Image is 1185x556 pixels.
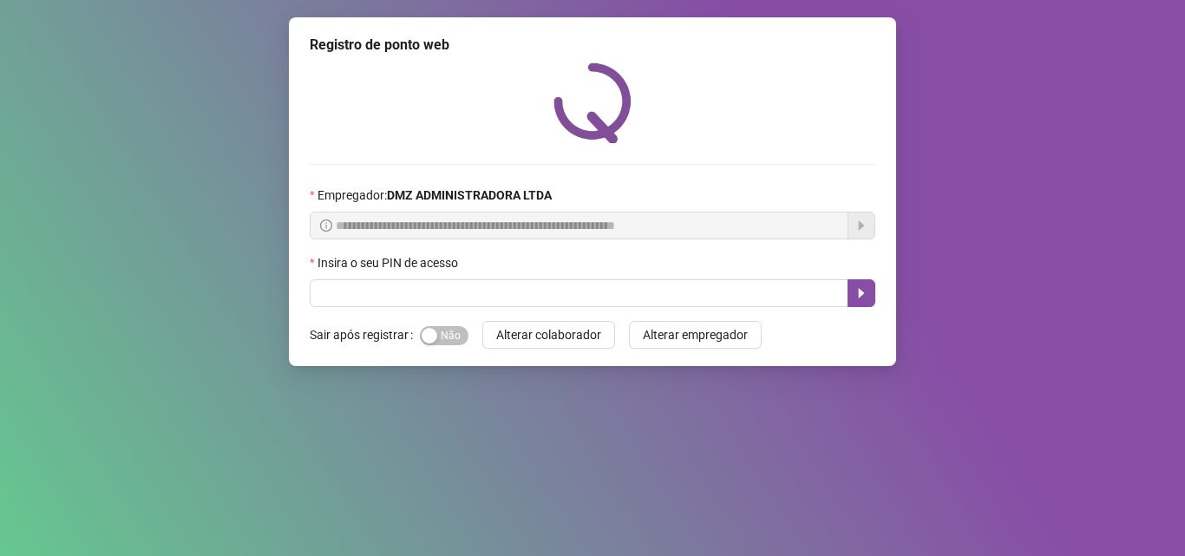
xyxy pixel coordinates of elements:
[553,62,632,143] img: QRPoint
[643,325,748,344] span: Alterar empregador
[310,253,469,272] label: Insira o seu PIN de acesso
[310,321,420,349] label: Sair após registrar
[629,321,762,349] button: Alterar empregador
[496,325,601,344] span: Alterar colaborador
[482,321,615,349] button: Alterar colaborador
[387,188,552,202] strong: DMZ ADMINISTRADORA LTDA
[318,186,552,205] span: Empregador :
[320,219,332,232] span: info-circle
[310,35,875,56] div: Registro de ponto web
[854,286,868,300] span: caret-right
